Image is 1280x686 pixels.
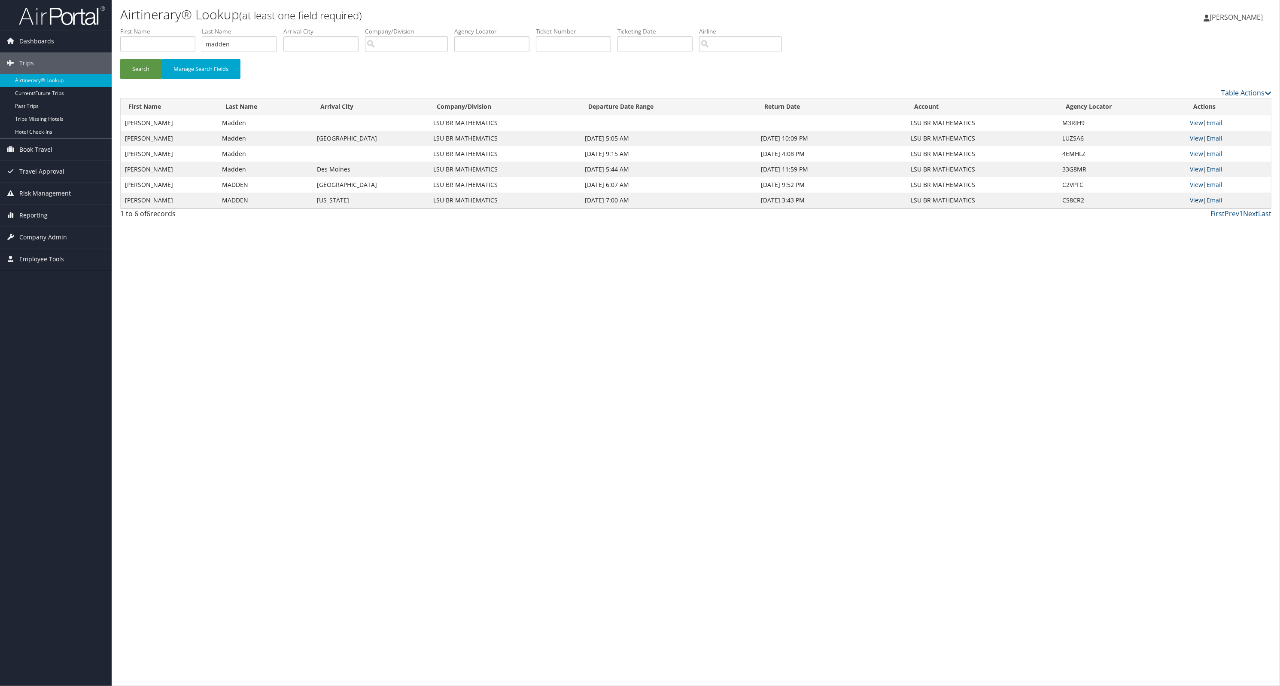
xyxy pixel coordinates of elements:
[907,162,1058,177] td: LSU BR MATHEMATICS
[1190,181,1203,189] a: View
[161,59,240,79] button: Manage Search Fields
[1186,146,1271,162] td: |
[757,177,906,193] td: [DATE] 9:52 PM
[1207,150,1222,158] a: Email
[1243,209,1258,218] a: Next
[581,193,757,208] td: [DATE] 7:00 AM
[1210,12,1263,22] span: [PERSON_NAME]
[757,146,906,162] td: [DATE] 4:08 PM
[1258,209,1271,218] a: Last
[1186,98,1271,115] th: Actions
[120,59,161,79] button: Search
[218,146,313,162] td: Madden
[1058,98,1186,115] th: Agency Locator: activate to sort column ascending
[218,177,313,193] td: MADDEN
[218,162,313,177] td: Madden
[120,208,398,223] div: 1 to 6 of records
[218,115,313,131] td: Madden
[19,183,71,204] span: Risk Management
[121,193,218,208] td: [PERSON_NAME]
[1207,196,1222,204] a: Email
[1186,162,1271,177] td: |
[581,177,757,193] td: [DATE] 6:07 AM
[757,131,906,146] td: [DATE] 10:09 PM
[536,27,617,36] label: Ticket Number
[1239,209,1243,218] a: 1
[1058,115,1186,131] td: M3RIH9
[617,27,699,36] label: Ticketing Date
[454,27,536,36] label: Agency Locator
[218,98,313,115] th: Last Name: activate to sort column ascending
[1225,209,1239,218] a: Prev
[907,146,1058,162] td: LSU BR MATHEMATICS
[1207,119,1222,127] a: Email
[313,193,429,208] td: [US_STATE]
[429,193,581,208] td: LSU BR MATHEMATICS
[1190,196,1203,204] a: View
[1186,131,1271,146] td: |
[907,131,1058,146] td: LSU BR MATHEMATICS
[121,131,218,146] td: [PERSON_NAME]
[1210,209,1225,218] a: First
[1058,162,1186,177] td: 33G8MR
[239,8,362,22] small: (at least one field required)
[581,162,757,177] td: [DATE] 5:44 AM
[581,146,757,162] td: [DATE] 9:15 AM
[699,27,788,36] label: Airline
[1221,88,1271,98] a: Table Actions
[429,98,581,115] th: Company/Division
[1058,146,1186,162] td: 4EMHLZ
[19,6,105,26] img: airportal-logo.png
[121,115,218,131] td: [PERSON_NAME]
[581,131,757,146] td: [DATE] 5:05 AM
[121,162,218,177] td: [PERSON_NAME]
[429,177,581,193] td: LSU BR MATHEMATICS
[19,31,54,52] span: Dashboards
[313,131,429,146] td: [GEOGRAPHIC_DATA]
[19,248,64,270] span: Employee Tools
[429,131,581,146] td: LSU BR MATHEMATICS
[1207,165,1222,173] a: Email
[19,52,34,74] span: Trips
[907,193,1058,208] td: LSU BR MATHEMATICS
[757,98,906,115] th: Return Date: activate to sort column descending
[218,193,313,208] td: MADDEN
[1186,177,1271,193] td: |
[429,146,581,162] td: LSU BR MATHEMATICS
[757,162,906,177] td: [DATE] 11:59 PM
[146,209,150,218] span: 6
[121,146,218,162] td: [PERSON_NAME]
[120,27,202,36] label: First Name
[120,6,888,24] h1: Airtinerary® Lookup
[1190,150,1203,158] a: View
[429,162,581,177] td: LSU BR MATHEMATICS
[757,193,906,208] td: [DATE] 3:43 PM
[1190,134,1203,142] a: View
[1058,177,1186,193] td: C2VPFC
[1190,165,1203,173] a: View
[121,98,218,115] th: First Name: activate to sort column ascending
[283,27,365,36] label: Arrival City
[19,205,48,226] span: Reporting
[121,177,218,193] td: [PERSON_NAME]
[365,27,454,36] label: Company/Division
[19,161,64,182] span: Travel Approval
[907,177,1058,193] td: LSU BR MATHEMATICS
[429,115,581,131] td: LSU BR MATHEMATICS
[581,98,757,115] th: Departure Date Range: activate to sort column ascending
[1058,131,1186,146] td: LUZSA6
[1204,4,1271,30] a: [PERSON_NAME]
[313,98,429,115] th: Arrival City: activate to sort column ascending
[1058,193,1186,208] td: CS8CR2
[907,98,1058,115] th: Account: activate to sort column ascending
[1186,193,1271,208] td: |
[313,177,429,193] td: [GEOGRAPHIC_DATA]
[313,162,429,177] td: Des Moines
[1190,119,1203,127] a: View
[1207,134,1222,142] a: Email
[19,139,52,160] span: Book Travel
[1207,181,1222,189] a: Email
[1186,115,1271,131] td: |
[218,131,313,146] td: Madden
[907,115,1058,131] td: LSU BR MATHEMATICS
